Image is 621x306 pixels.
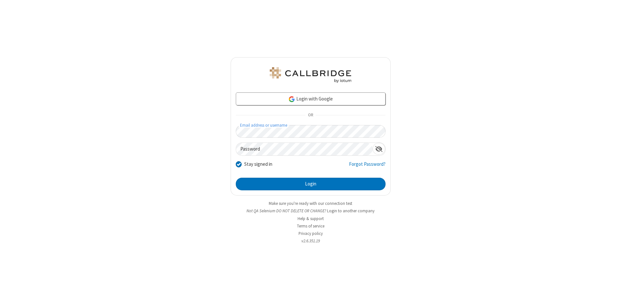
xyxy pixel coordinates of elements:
img: QA Selenium DO NOT DELETE OR CHANGE [268,67,353,83]
span: OR [305,111,316,120]
a: Forgot Password? [349,161,386,173]
a: Login with Google [236,92,386,105]
li: v2.6.351.19 [231,238,391,244]
div: Show password [373,143,385,155]
a: Help & support [298,216,324,221]
a: Terms of service [297,223,324,229]
img: google-icon.png [288,96,295,103]
label: Stay signed in [244,161,272,168]
li: Not QA Selenium DO NOT DELETE OR CHANGE? [231,208,391,214]
input: Email address or username [236,125,386,138]
button: Login [236,178,386,191]
a: Make sure you're ready with our connection test [269,201,352,206]
button: Login to another company [327,208,375,214]
input: Password [236,143,373,155]
a: Privacy policy [299,231,323,236]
